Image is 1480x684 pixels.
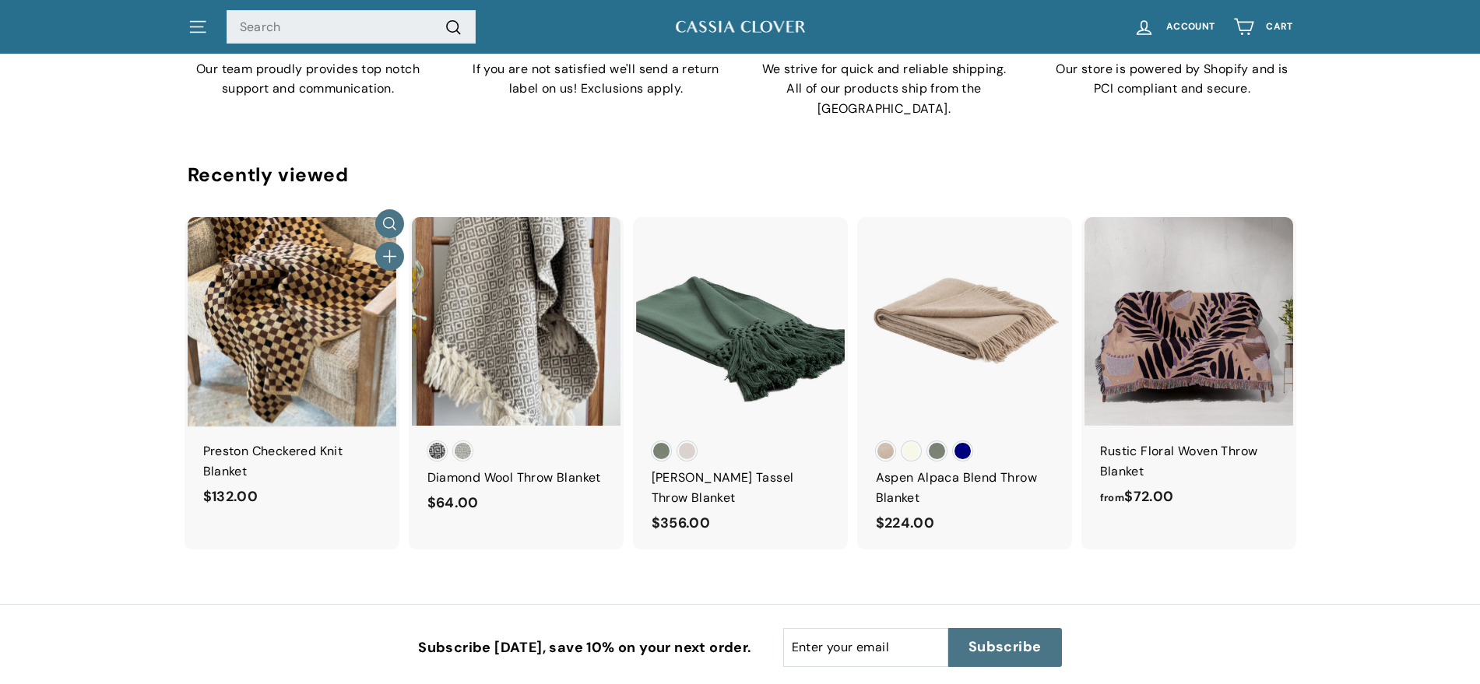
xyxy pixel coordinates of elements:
span: Account [1166,22,1215,32]
span: $132.00 [203,487,258,506]
span: $356.00 [652,514,711,532]
div: Rustic Floral Woven Throw Blanket [1100,441,1278,481]
span: $72.00 [1100,487,1174,506]
span: from [1100,491,1125,504]
p: If you are not satisfied we'll send a return label on us! Exclusions apply. [469,59,723,99]
input: Search [227,10,476,44]
a: Preston Checkered Knit Blanket [188,217,396,523]
a: Account [1124,4,1224,50]
p: Our store is powered by Shopify and is PCI compliant and secure. [1046,59,1299,99]
p: We strive for quick and reliable shipping. All of our products ship from the [GEOGRAPHIC_DATA]. [758,59,1011,119]
span: Subscribe [969,637,1042,658]
span: $64.00 [427,493,479,512]
p: Our team proudly provides top notch support and communication. [181,59,435,99]
a: Diamond Wool Throw Blanket [412,217,620,529]
span: $224.00 [876,514,935,532]
a: Aspen Alpaca Blend Throw Blanket [860,217,1069,549]
a: [PERSON_NAME] Tassel Throw Blanket [636,217,845,549]
div: Diamond Wool Throw Blanket [427,468,605,488]
span: Cart [1266,22,1292,32]
div: Aspen Alpaca Blend Throw Blanket [876,468,1053,507]
div: Preston Checkered Knit Blanket [203,441,381,481]
button: Subscribe [948,628,1062,667]
div: [PERSON_NAME] Tassel Throw Blanket [652,468,829,507]
a: Cart [1224,4,1302,50]
a: Rustic Floral Woven Throw Blanket [1085,217,1293,523]
div: Recently viewed [188,165,1293,186]
input: Enter your email [783,628,948,667]
p: Subscribe [DATE], save 10% on your next order. [418,637,751,659]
